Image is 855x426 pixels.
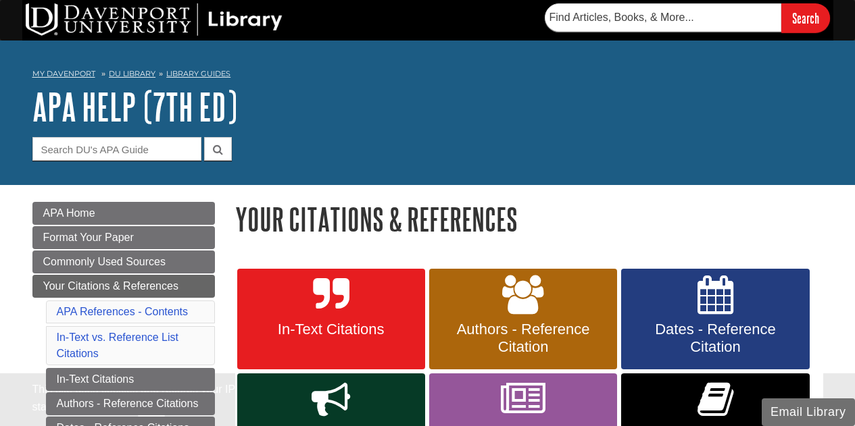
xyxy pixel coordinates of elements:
span: APA Home [43,207,95,219]
a: APA References - Contents [57,306,188,317]
img: DU Library [26,3,283,36]
nav: breadcrumb [32,65,823,86]
span: Commonly Used Sources [43,256,166,267]
span: Authors - Reference Citation [439,321,607,356]
a: In-Text vs. Reference List Citations [57,331,179,359]
form: Searches DU Library's articles, books, and more [545,3,830,32]
span: Dates - Reference Citation [631,321,799,356]
a: Format Your Paper [32,226,215,249]
span: Format Your Paper [43,232,134,243]
a: DU Library [109,69,155,78]
a: Authors - Reference Citations [46,392,215,415]
a: My Davenport [32,68,95,80]
input: Find Articles, Books, & More... [545,3,781,32]
a: In-Text Citations [46,368,215,391]
button: Email Library [762,398,855,426]
span: In-Text Citations [247,321,415,338]
a: Your Citations & References [32,275,215,298]
span: Your Citations & References [43,280,178,292]
input: Search DU's APA Guide [32,137,201,161]
h1: Your Citations & References [235,202,823,236]
a: Library Guides [166,69,230,78]
a: APA Help (7th Ed) [32,86,237,128]
a: Dates - Reference Citation [621,269,809,370]
a: Commonly Used Sources [32,250,215,273]
a: Authors - Reference Citation [429,269,617,370]
a: APA Home [32,202,215,225]
a: In-Text Citations [237,269,425,370]
input: Search [781,3,830,32]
